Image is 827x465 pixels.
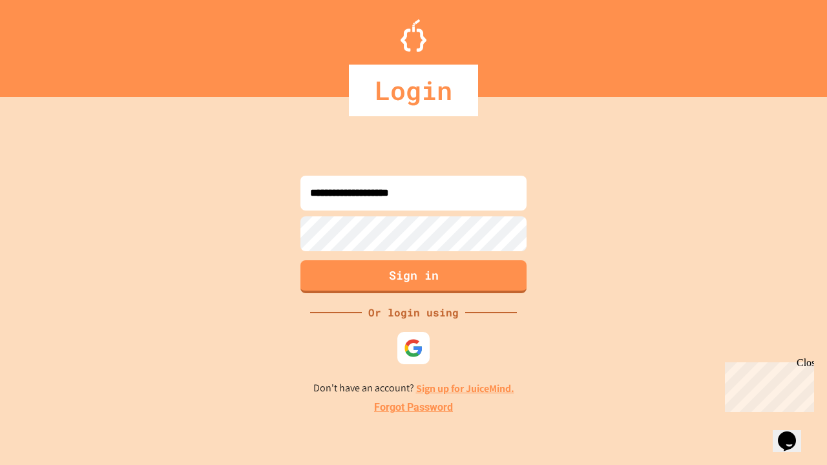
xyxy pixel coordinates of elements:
a: Sign up for JuiceMind. [416,382,514,395]
p: Don't have an account? [313,380,514,397]
a: Forgot Password [374,400,453,415]
button: Sign in [300,260,527,293]
img: Logo.svg [401,19,426,52]
iframe: chat widget [773,413,814,452]
img: google-icon.svg [404,338,423,358]
div: Login [349,65,478,116]
div: Chat with us now!Close [5,5,89,82]
iframe: chat widget [720,357,814,412]
div: Or login using [362,305,465,320]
